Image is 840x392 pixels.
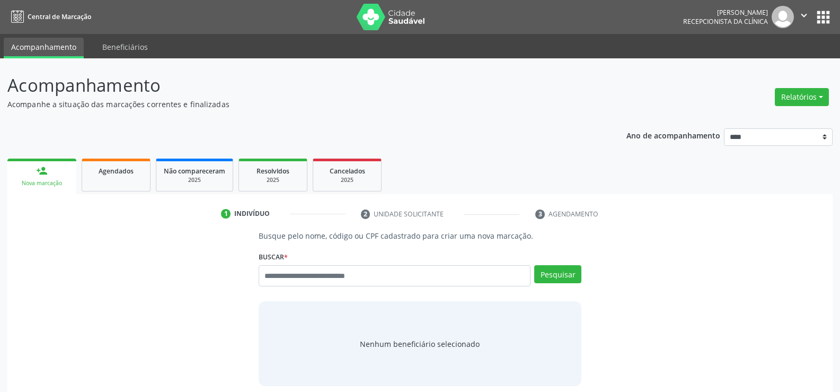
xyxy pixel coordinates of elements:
[330,167,365,176] span: Cancelados
[164,167,225,176] span: Não compareceram
[772,6,794,28] img: img
[775,88,829,106] button: Relatórios
[626,128,720,142] p: Ano de acompanhamento
[794,6,814,28] button: 
[7,72,585,99] p: Acompanhamento
[4,38,84,58] a: Acompanhamento
[798,10,810,21] i: 
[99,167,134,176] span: Agendados
[534,265,581,283] button: Pesquisar
[221,209,231,219] div: 1
[234,209,270,219] div: Indivíduo
[683,17,768,26] span: Recepcionista da clínica
[95,38,155,56] a: Beneficiários
[246,176,299,184] div: 2025
[7,8,91,25] a: Central de Marcação
[683,8,768,17] div: [PERSON_NAME]
[259,249,288,265] label: Buscar
[15,179,69,187] div: Nova marcação
[36,165,48,177] div: person_add
[7,99,585,110] p: Acompanhe a situação das marcações correntes e finalizadas
[321,176,374,184] div: 2025
[259,230,581,241] p: Busque pelo nome, código ou CPF cadastrado para criar uma nova marcação.
[257,167,289,176] span: Resolvidos
[814,8,833,27] button: apps
[164,176,225,184] div: 2025
[360,338,480,350] span: Nenhum beneficiário selecionado
[28,12,91,21] span: Central de Marcação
